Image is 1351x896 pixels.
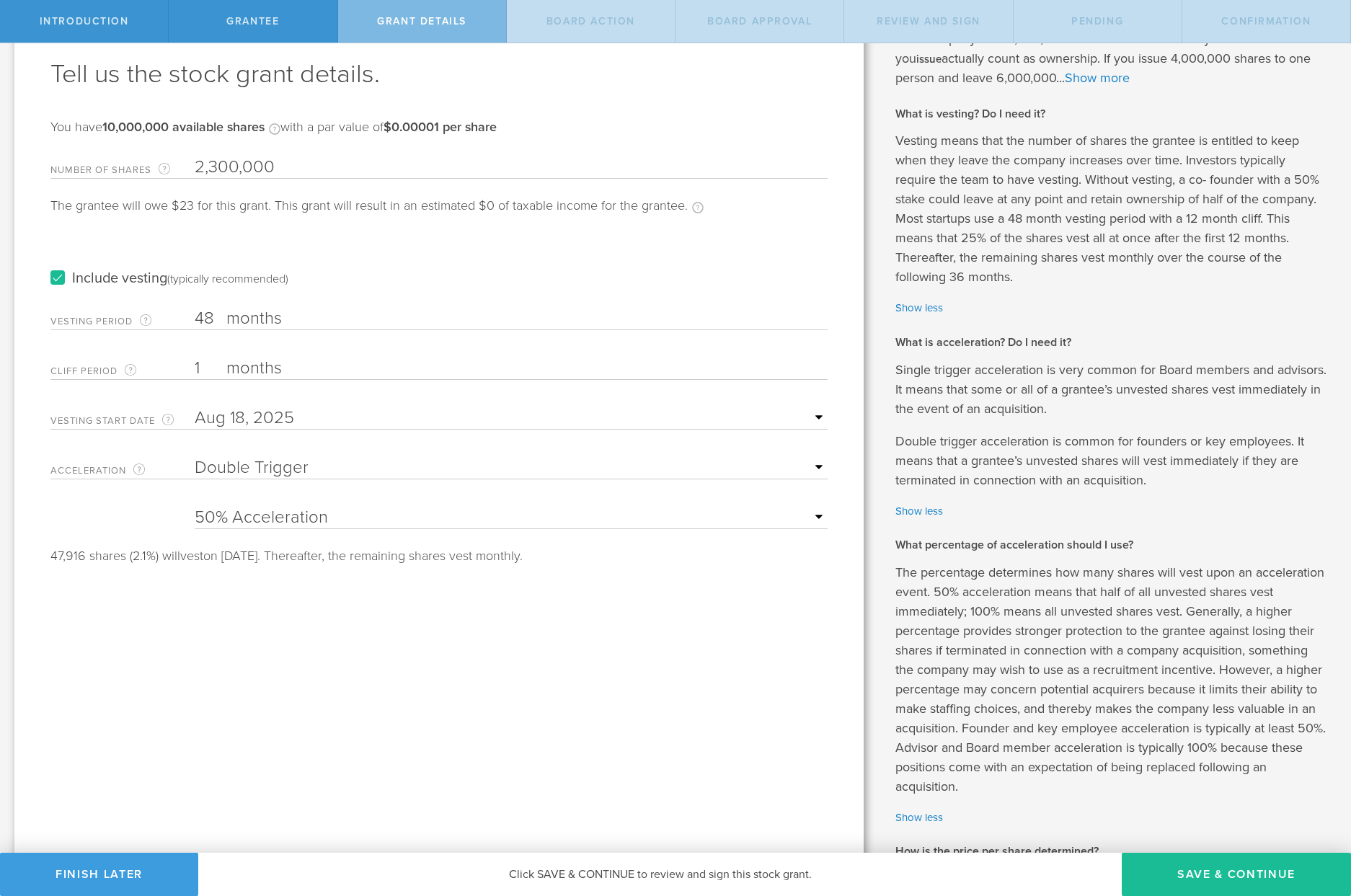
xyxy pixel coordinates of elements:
[198,853,1122,896] div: Click SAVE & CONTINUE to review and sign this stock grant.
[1065,70,1130,86] a: Show more
[1067,33,1154,46] b: authorized shares
[50,57,828,92] h1: Tell us the stock grant details.
[167,272,288,286] div: (typically recommended)
[195,156,828,178] input: Required
[50,199,704,228] div: The grantee will owe $23 for this grant. This grant will result in an estimated $0 of taxable inc...
[1122,853,1351,896] button: Save & Continue
[226,358,371,382] label: months
[50,120,497,149] div: You have
[1279,784,1351,853] iframe: Chat Widget
[895,563,1329,797] p: The percentage determines how many shares will vest upon an acceleration event. 50% acceleration ...
[895,334,1329,350] h2: What is acceleration? Do I need it?
[707,15,812,27] span: Board Approval
[895,106,1329,122] h2: What is vesting? Do I need it?
[377,15,466,27] span: Grant Details
[226,15,279,27] span: Grantee
[180,548,203,564] span: vest
[50,313,195,329] label: Vesting Period
[895,360,1329,419] p: Single trigger acceleration is very common for Board members and advisors. It means that some or ...
[916,53,942,66] b: issue
[895,131,1329,287] p: Vesting means that the number of shares the grantee is entitled to keep when they leave the compa...
[895,300,1329,316] a: Show less
[195,407,828,429] input: Required
[195,358,828,379] input: Number of months
[50,549,828,562] div: 47,916 shares (2.1%) will on [DATE]. Thereafter, the remaining shares vest monthly.
[546,15,635,27] span: Board Action
[50,271,288,286] label: Include vesting
[895,843,1329,859] h2: How is the price per share determined?
[895,30,1329,88] p: Your company has 10,000,000 —but only the ones you actually count as ownership. If you issue 4,00...
[102,119,265,135] b: 10,000,000 available shares
[895,537,1329,553] h2: What percentage of acceleration should I use?
[895,503,1329,520] a: Show less
[1071,15,1123,27] span: Pending
[40,15,129,27] span: Introduction
[226,308,371,332] label: months
[50,161,195,178] label: Number of Shares
[1221,15,1311,27] span: Confirmation
[895,809,1329,826] a: Show less
[50,412,195,429] label: Vesting Start Date
[877,15,980,27] span: Review and Sign
[384,119,497,135] b: $0.00001 per share
[50,363,195,379] label: Cliff Period
[895,432,1329,490] p: Double trigger acceleration is common for founders or key employees. It means that a grantee’s un...
[50,462,195,479] label: Acceleration
[195,308,828,329] input: Number of months
[280,119,497,135] span: with a par value of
